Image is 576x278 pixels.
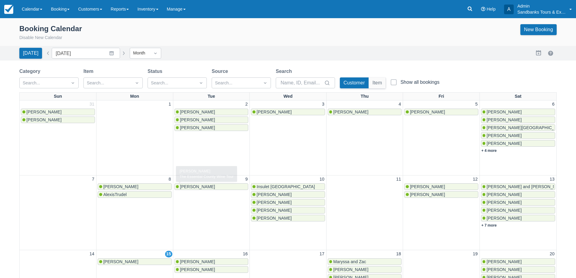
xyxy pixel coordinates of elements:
[481,7,485,11] i: Help
[481,183,555,190] a: [PERSON_NAME] and [PERSON_NAME]
[404,191,478,198] a: [PERSON_NAME]
[257,184,315,189] span: Insulet [GEOGRAPHIC_DATA]
[404,183,478,190] a: [PERSON_NAME]
[328,258,402,265] a: Maryssa and Zac
[481,199,555,206] a: [PERSON_NAME]
[481,215,555,221] a: [PERSON_NAME]
[340,77,369,88] button: Customer
[180,125,215,130] span: [PERSON_NAME]
[257,216,292,221] span: [PERSON_NAME]
[481,258,555,265] a: [PERSON_NAME]
[21,116,95,123] a: [PERSON_NAME]
[103,192,127,197] span: AlexisTrudel
[472,251,479,257] a: 19
[53,93,63,100] a: Sun
[19,34,62,41] button: Disable New Calendar
[481,207,555,214] a: [PERSON_NAME]
[333,259,366,264] span: Maryssa and Zac
[437,93,445,100] a: Fri
[328,109,402,115] a: [PERSON_NAME]
[251,191,325,198] a: [PERSON_NAME]
[198,80,204,86] span: Dropdown icon
[395,251,402,257] a: 18
[481,266,555,273] a: [PERSON_NAME]
[180,117,215,122] span: [PERSON_NAME]
[129,93,141,100] a: Mon
[360,93,370,100] a: Thu
[487,208,522,213] span: [PERSON_NAME]
[513,93,522,100] a: Sat
[244,176,249,183] a: 9
[276,68,294,75] label: Search
[262,80,268,86] span: Dropdown icon
[242,251,249,257] a: 16
[212,68,230,75] label: Source
[244,101,249,108] a: 2
[251,207,325,214] a: [PERSON_NAME]
[551,101,556,108] a: 6
[487,267,522,272] span: [PERSON_NAME]
[487,184,566,189] span: [PERSON_NAME] and [PERSON_NAME]
[520,24,557,35] a: New Booking
[103,259,138,264] span: [PERSON_NAME]
[251,109,325,115] a: [PERSON_NAME]
[504,5,514,14] div: A
[251,199,325,206] a: [PERSON_NAME]
[251,215,325,221] a: [PERSON_NAME]
[548,251,556,257] a: 20
[174,116,249,123] a: [PERSON_NAME]
[257,200,292,205] span: [PERSON_NAME]
[98,258,172,265] a: [PERSON_NAME]
[19,68,43,75] label: Category
[165,251,172,257] a: 15
[27,110,62,114] span: [PERSON_NAME]
[148,68,165,75] label: Status
[180,168,233,174] div: [PERSON_NAME]
[174,124,249,131] a: [PERSON_NAME]
[98,191,172,198] a: AlexisTrudel
[481,124,555,131] a: [PERSON_NAME][GEOGRAPHIC_DATA]
[52,48,120,59] input: Date
[318,251,326,257] a: 17
[103,184,138,189] span: [PERSON_NAME]
[180,184,215,189] span: [PERSON_NAME]
[487,192,522,197] span: [PERSON_NAME]
[98,183,172,190] a: [PERSON_NAME]
[83,68,96,75] label: Item
[481,149,497,153] a: + 4 more
[19,48,42,59] button: [DATE]
[395,176,402,183] a: 11
[88,101,96,108] a: 31
[207,93,216,100] a: Tue
[548,176,556,183] a: 13
[487,216,522,221] span: [PERSON_NAME]
[174,109,249,115] a: [PERSON_NAME]
[487,110,522,114] span: [PERSON_NAME]
[70,80,76,86] span: Dropdown icon
[180,259,215,264] span: [PERSON_NAME]
[180,110,215,114] span: [PERSON_NAME]
[487,200,522,205] span: [PERSON_NAME]
[410,184,445,189] span: [PERSON_NAME]
[481,116,555,123] a: [PERSON_NAME]
[487,117,522,122] span: [PERSON_NAME]
[180,174,233,179] div: The Essential County Wine Tour
[404,109,478,115] a: [PERSON_NAME]
[333,267,368,272] span: [PERSON_NAME]
[152,50,158,56] span: Dropdown icon
[481,132,555,139] a: [PERSON_NAME]
[487,259,522,264] span: [PERSON_NAME]
[487,133,522,138] span: [PERSON_NAME]
[410,110,445,114] span: [PERSON_NAME]
[27,117,62,122] span: [PERSON_NAME]
[180,267,215,272] span: [PERSON_NAME]
[251,183,325,190] a: Insulet [GEOGRAPHIC_DATA]
[282,93,294,100] a: Wed
[397,101,402,108] a: 4
[21,109,95,115] a: [PERSON_NAME]
[400,79,439,85] div: Show all bookings
[328,266,402,273] a: [PERSON_NAME]
[168,101,172,108] a: 1
[474,101,479,108] a: 5
[133,50,147,57] div: Month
